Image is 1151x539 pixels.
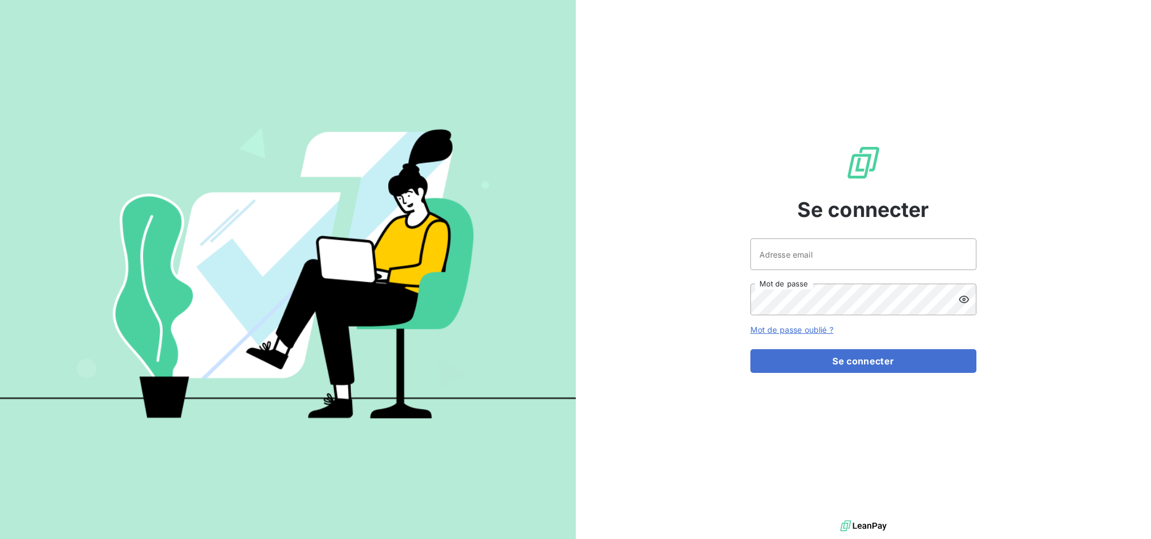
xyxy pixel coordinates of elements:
input: placeholder [750,238,976,270]
img: Logo LeanPay [845,145,881,181]
span: Se connecter [797,194,930,225]
button: Se connecter [750,349,976,373]
img: logo [840,518,887,534]
a: Mot de passe oublié ? [750,325,833,334]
